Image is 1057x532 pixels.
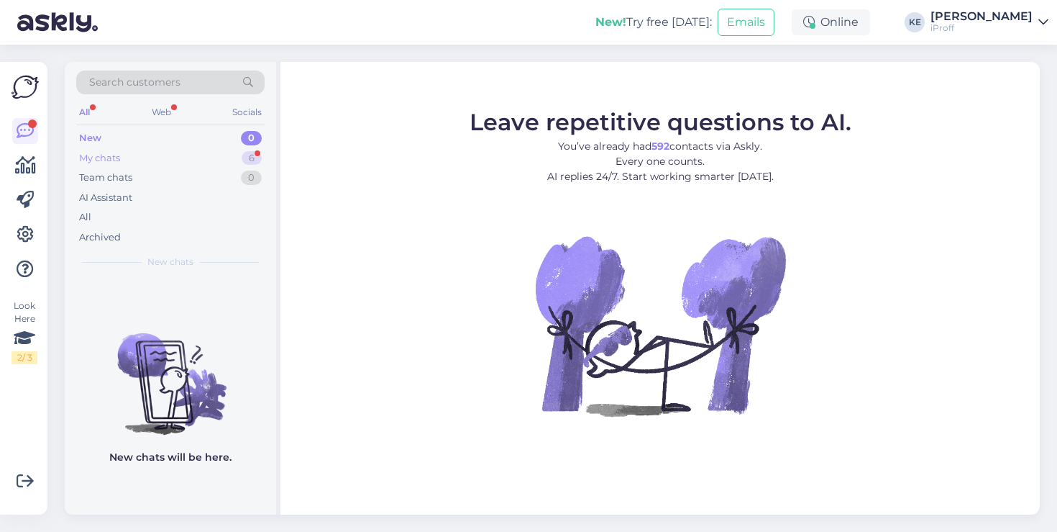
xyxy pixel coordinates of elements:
div: iProff [930,22,1033,34]
div: 0 [241,131,262,145]
p: You’ve already had contacts via Askly. Every one counts. AI replies 24/7. Start working smarter [... [470,139,851,184]
b: 592 [651,140,669,153]
img: No chats [65,307,276,437]
div: All [79,210,91,225]
div: Archived [79,230,121,245]
div: New [79,131,101,145]
div: AI Assistant [79,191,132,205]
div: Online [792,9,870,35]
div: My chats [79,151,120,166]
div: KE [905,12,925,32]
b: New! [595,15,626,29]
div: 0 [241,171,262,185]
span: New chats [147,256,193,269]
div: 6 [242,151,262,166]
p: New chats will be here. [109,450,232,465]
img: No Chat active [531,196,790,455]
a: [PERSON_NAME]iProff [930,11,1048,34]
div: Web [149,103,174,122]
div: Socials [229,103,265,122]
button: Emails [718,9,774,36]
img: Askly Logo [12,73,39,101]
div: Try free [DATE]: [595,14,712,31]
div: All [76,103,93,122]
span: Leave repetitive questions to AI. [470,108,851,136]
div: 2 / 3 [12,351,37,364]
div: Look Here [12,299,37,364]
div: Team chats [79,171,132,185]
span: Search customers [89,75,180,90]
div: [PERSON_NAME] [930,11,1033,22]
